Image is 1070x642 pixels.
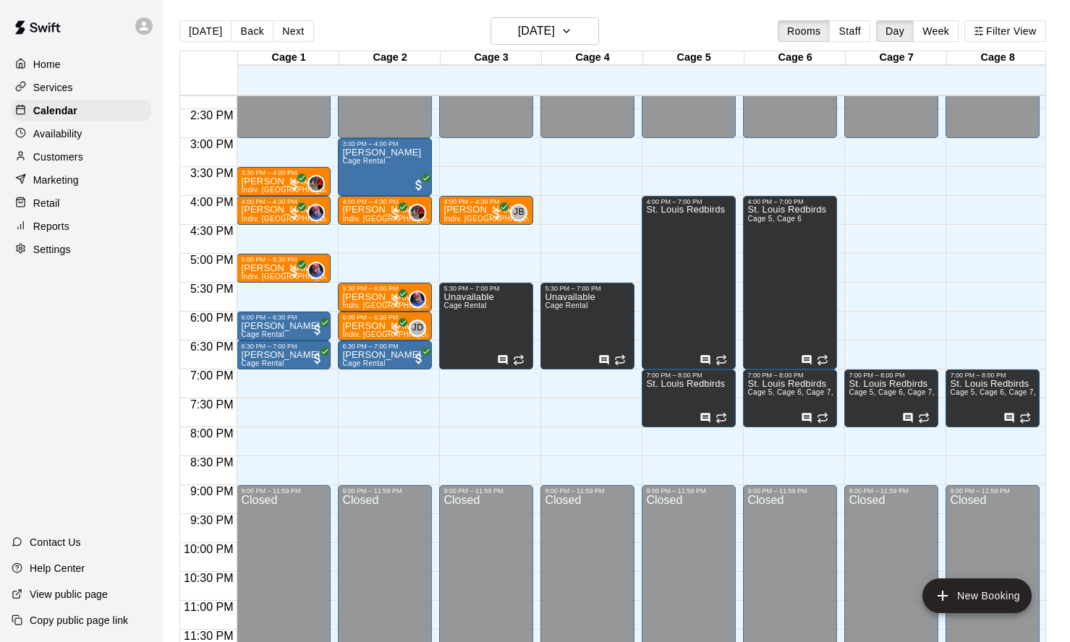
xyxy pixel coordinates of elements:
[241,487,326,495] div: 9:00 PM – 11:59 PM
[443,301,486,309] span: Cage Rental
[801,354,812,366] svg: Has notes
[241,215,341,223] span: Indiv. [GEOGRAPHIC_DATA]
[439,196,533,225] div: 4:00 PM – 4:30 PM: William Armstrong
[817,412,828,424] span: Recurring event
[241,314,326,321] div: 6:00 PM – 6:30 PM
[338,138,432,196] div: 3:00 PM – 4:00 PM: Ariel Saul
[187,369,237,382] span: 7:00 PM
[642,196,736,369] div: 4:00 PM – 7:00 PM: St. Louis Redbirds
[443,487,529,495] div: 9:00 PM – 11:59 PM
[180,630,237,642] span: 11:30 PM
[516,204,527,221] span: James Beirne
[747,388,923,396] span: Cage 5, Cage 6, Cage 7, Cage 8, Cage 9, Cage 10
[12,215,151,237] a: Reports
[950,372,1035,379] div: 7:00 PM – 8:00 PM
[902,412,914,424] svg: Has notes
[642,369,736,427] div: 7:00 PM – 8:00 PM: St. Louis Redbirds
[187,167,237,179] span: 3:30 PM
[241,198,326,205] div: 4:00 PM – 4:30 PM
[922,578,1032,613] button: add
[716,412,727,424] span: Recurring event
[187,398,237,411] span: 7:30 PM
[964,20,1045,42] button: Filter View
[747,372,833,379] div: 7:00 PM – 8:00 PM
[338,341,432,369] div: 6:30 PM – 7:00 PM: Rachel Kyllo
[30,587,108,602] p: View public page
[513,354,525,366] span: Recurring event
[287,207,302,221] span: All customers have paid
[849,372,934,379] div: 7:00 PM – 8:00 PM
[287,265,302,279] span: All customers have paid
[241,273,341,281] span: Indiv. [GEOGRAPHIC_DATA]
[187,485,237,497] span: 9:00 PM
[187,225,237,237] span: 4:30 PM
[540,283,634,369] div: 5:30 PM – 7:00 PM: Unavailable
[12,146,151,168] div: Customers
[849,487,934,495] div: 9:00 PM – 11:59 PM
[849,388,1024,396] span: Cage 5, Cage 6, Cage 7, Cage 8, Cage 9, Cage 10
[342,301,442,309] span: Indiv. [GEOGRAPHIC_DATA]
[490,207,504,221] span: All customers have paid
[1019,412,1031,424] span: Recurring event
[313,175,325,192] span: Jeramy Allerdissen
[12,192,151,214] a: Retail
[441,51,542,65] div: Cage 3
[514,205,525,220] span: JB
[273,20,313,42] button: Next
[491,17,599,45] button: [DATE]
[187,196,237,208] span: 4:00 PM
[778,20,830,42] button: Rooms
[12,77,151,98] a: Services
[33,57,61,72] p: Home
[231,20,273,42] button: Back
[801,412,812,424] svg: Has notes
[237,312,331,341] div: 6:00 PM – 6:30 PM: Adam Minnick
[309,263,323,278] img: Jacob Abraham
[545,301,587,309] span: Cage Rental
[410,292,425,307] img: Jacob Abraham
[614,354,626,366] span: Recurring event
[646,372,731,379] div: 7:00 PM – 8:00 PM
[646,487,731,495] div: 9:00 PM – 11:59 PM
[846,51,947,65] div: Cage 7
[918,412,930,424] span: Recurring event
[12,54,151,75] div: Home
[510,204,527,221] div: James Beirne
[30,613,128,628] p: Copy public page link
[187,427,237,440] span: 8:00 PM
[342,487,428,495] div: 9:00 PM – 11:59 PM
[313,204,325,221] span: Jacob Abraham
[310,322,325,337] span: All customers have paid
[443,285,529,292] div: 5:30 PM – 7:00 PM
[180,572,237,584] span: 10:30 PM
[342,140,428,147] div: 3:00 PM – 4:00 PM
[33,242,71,257] p: Settings
[187,312,237,324] span: 6:00 PM
[947,51,1048,65] div: Cage 8
[415,320,426,337] span: Johnny Dozier
[238,51,339,65] div: Cage 1
[187,109,237,121] span: 2:30 PM
[545,285,630,292] div: 5:30 PM – 7:00 PM
[829,20,870,42] button: Staff
[410,205,425,220] img: Jeramy Allerdissen
[542,51,643,65] div: Cage 4
[187,456,237,468] span: 8:30 PM
[646,198,731,205] div: 4:00 PM – 7:00 PM
[518,21,555,41] h6: [DATE]
[33,173,79,187] p: Marketing
[342,359,385,367] span: Cage Rental
[598,354,610,366] svg: Has notes
[12,169,151,191] a: Marketing
[12,100,151,121] a: Calendar
[338,312,432,341] div: 6:00 PM – 6:30 PM: Calvin Braden
[412,178,426,192] span: All customers have paid
[241,256,326,263] div: 5:00 PM – 5:30 PM
[747,487,833,495] div: 9:00 PM – 11:59 PM
[338,283,432,312] div: 5:30 PM – 6:00 PM: Ryan Fugate
[744,51,846,65] div: Cage 6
